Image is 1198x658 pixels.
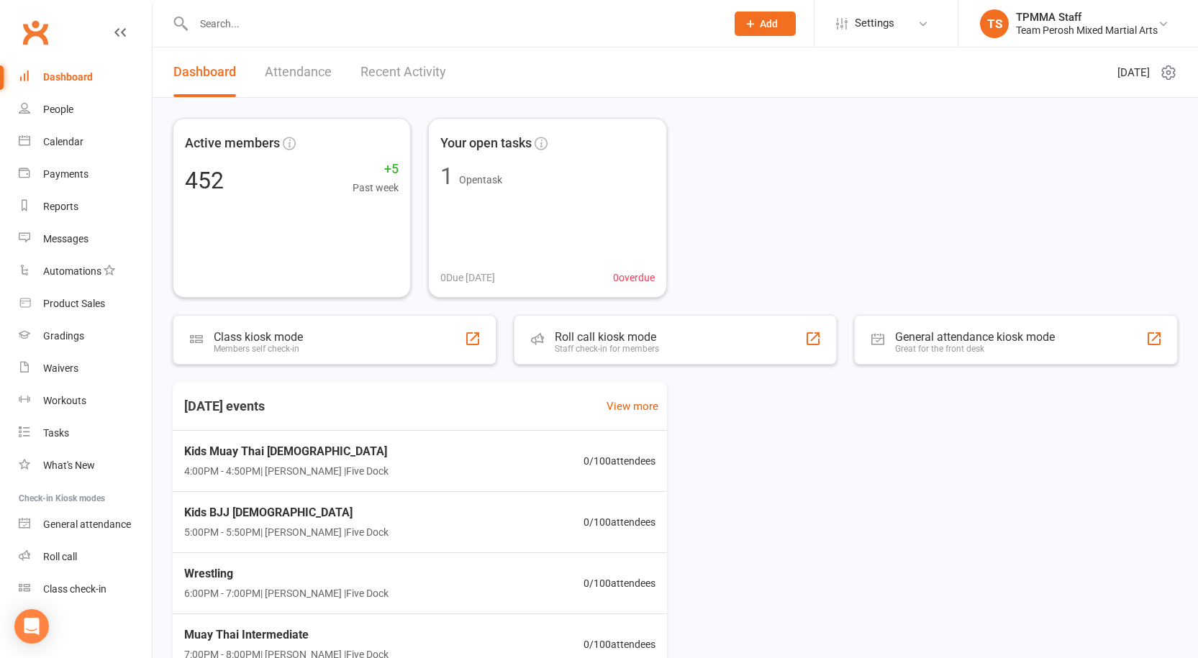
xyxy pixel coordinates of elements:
[19,61,152,93] a: Dashboard
[19,541,152,573] a: Roll call
[555,330,659,344] div: Roll call kiosk mode
[184,585,389,601] span: 6:00PM - 7:00PM | [PERSON_NAME] | Five Dock
[1117,64,1150,81] span: [DATE]
[360,47,446,97] a: Recent Activity
[43,460,95,471] div: What's New
[43,427,69,439] div: Tasks
[1016,24,1158,37] div: Team Perosh Mixed Martial Arts
[19,255,152,288] a: Automations
[440,165,453,188] div: 1
[185,169,224,192] div: 452
[184,524,389,540] span: 5:00PM - 5:50PM | [PERSON_NAME] | Five Dock
[19,352,152,385] a: Waivers
[43,583,106,595] div: Class check-in
[214,344,303,354] div: Members self check-in
[459,174,502,186] span: Open task
[173,47,236,97] a: Dashboard
[17,14,53,50] a: Clubworx
[1016,11,1158,24] div: TPMMA Staff
[43,395,86,406] div: Workouts
[19,223,152,255] a: Messages
[440,270,495,285] span: 0 Due [DATE]
[184,503,389,522] span: Kids BJJ [DEMOGRAPHIC_DATA]
[19,191,152,223] a: Reports
[43,136,83,147] div: Calendar
[855,7,894,40] span: Settings
[19,508,152,541] a: General attendance kiosk mode
[214,330,303,344] div: Class kiosk mode
[43,551,77,562] div: Roll call
[555,344,659,354] div: Staff check-in for members
[584,575,655,591] span: 0 / 100 attendees
[584,636,655,652] span: 0 / 100 attendees
[184,442,389,461] span: Kids Muay Thai [DEMOGRAPHIC_DATA]
[184,463,389,479] span: 4:00PM - 4:50PM | [PERSON_NAME] | Five Dock
[189,14,716,34] input: Search...
[43,168,89,180] div: Payments
[19,288,152,320] a: Product Sales
[895,330,1055,344] div: General attendance kiosk mode
[19,417,152,449] a: Tasks
[185,133,280,154] span: Active members
[43,298,105,309] div: Product Sales
[43,330,84,342] div: Gradings
[265,47,332,97] a: Attendance
[19,449,152,482] a: What's New
[760,18,778,29] span: Add
[353,180,399,196] span: Past week
[607,398,658,415] a: View more
[19,573,152,606] a: Class kiosk mode
[184,565,389,583] span: Wrestling
[735,12,796,36] button: Add
[353,159,399,180] span: +5
[584,453,655,469] span: 0 / 100 attendees
[43,233,89,245] div: Messages
[584,514,655,530] span: 0 / 100 attendees
[980,9,1009,38] div: TS
[613,270,655,285] span: 0 overdue
[19,93,152,126] a: People
[440,133,532,154] span: Your open tasks
[173,393,276,419] h3: [DATE] events
[43,518,131,530] div: General attendance
[43,71,93,83] div: Dashboard
[43,201,78,212] div: Reports
[43,265,101,277] div: Automations
[14,609,49,644] div: Open Intercom Messenger
[895,344,1055,354] div: Great for the front desk
[19,126,152,158] a: Calendar
[19,158,152,191] a: Payments
[184,626,389,644] span: Muay Thai Intermediate
[43,104,73,115] div: People
[19,320,152,352] a: Gradings
[43,362,78,374] div: Waivers
[19,385,152,417] a: Workouts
